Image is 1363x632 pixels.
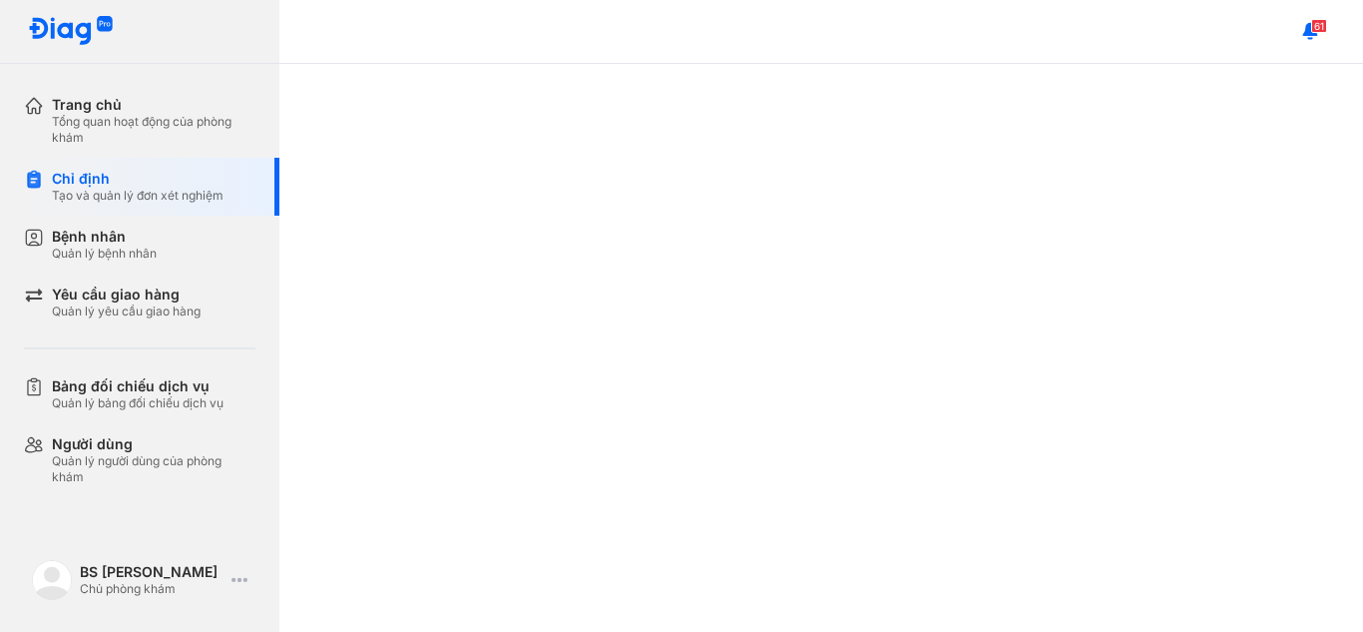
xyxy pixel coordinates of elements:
[52,453,255,485] div: Quản lý người dùng của phòng khám
[52,228,157,246] div: Bệnh nhân
[52,304,201,319] div: Quản lý yêu cầu giao hàng
[52,188,224,204] div: Tạo và quản lý đơn xét nghiệm
[52,286,201,304] div: Yêu cầu giao hàng
[32,560,72,600] img: logo
[52,170,224,188] div: Chỉ định
[52,246,157,262] div: Quản lý bệnh nhân
[52,96,255,114] div: Trang chủ
[28,16,114,47] img: logo
[80,581,224,597] div: Chủ phòng khám
[52,395,224,411] div: Quản lý bảng đối chiếu dịch vụ
[52,435,255,453] div: Người dùng
[52,377,224,395] div: Bảng đối chiếu dịch vụ
[80,563,224,581] div: BS [PERSON_NAME]
[52,114,255,146] div: Tổng quan hoạt động của phòng khám
[1311,19,1327,33] span: 61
